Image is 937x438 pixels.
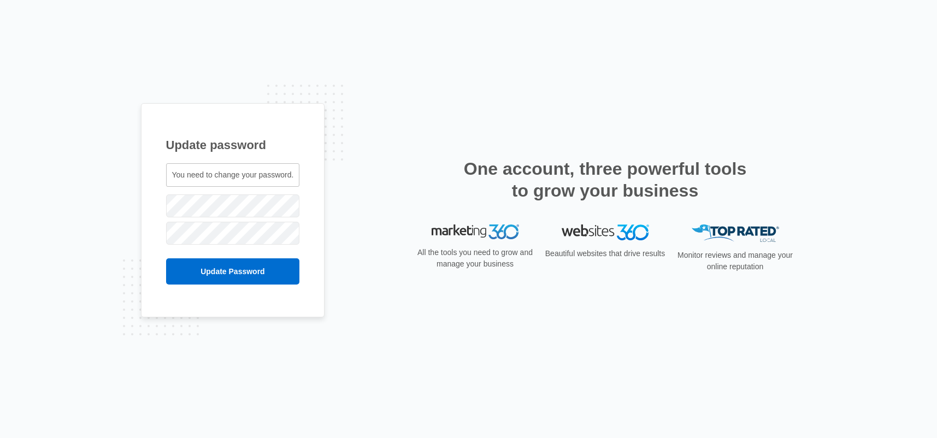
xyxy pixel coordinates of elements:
[544,248,667,259] p: Beautiful websites that drive results
[562,224,649,240] img: Websites 360
[461,158,750,202] h2: One account, three powerful tools to grow your business
[172,170,294,179] span: You need to change your password.
[166,258,300,285] input: Update Password
[692,224,779,242] img: Top Rated Local
[166,136,300,154] h1: Update password
[432,224,519,240] img: Marketing 360
[414,247,537,270] p: All the tools you need to grow and manage your business
[674,250,797,273] p: Monitor reviews and manage your online reputation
